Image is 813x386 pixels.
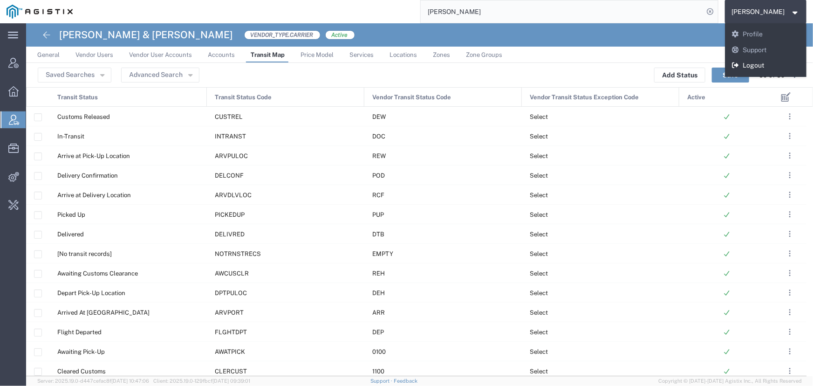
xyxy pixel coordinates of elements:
[59,23,233,47] h4: [PERSON_NAME] & [PERSON_NAME]
[215,133,246,140] span: INTRANST
[38,68,111,83] button: Saved Searches
[215,309,244,316] span: ARVPORT
[215,231,245,238] span: DELIVRED
[784,188,797,201] button: ...
[530,270,548,277] agx-ag-table-dropdown-cell: Select
[530,192,548,199] agx-ag-table-dropdown-cell: Select
[215,113,243,120] span: CUSTREL
[530,88,639,107] span: Vendor Transit Status Exception Code
[731,6,800,17] button: [PERSON_NAME]
[732,7,785,17] span: Jenneffer Jahraus
[57,172,118,179] span: Delivery Confirmation
[784,208,797,221] button: ...
[301,51,334,58] span: Price Model
[784,169,797,182] button: ...
[784,345,797,358] button: ...
[784,286,797,299] button: ...
[57,289,125,296] span: Depart Pick-Up Location
[215,270,249,277] span: AWCUSCLR
[215,250,261,257] span: NOTRNSTRECS
[530,329,548,336] agx-ag-table-dropdown-cell: Select
[725,27,807,42] a: Profile
[530,113,548,120] agx-ag-table-dropdown-cell: Select
[215,211,245,218] span: PICKEDUP
[372,250,393,257] span: EMPTY
[37,51,60,58] span: General
[57,348,105,355] span: Awaiting Pick-Up
[208,51,235,58] span: Accounts
[57,152,130,159] span: Arrive at Pick-Up Location
[530,309,548,316] agx-ag-table-dropdown-cell: Select
[349,51,374,58] span: Services
[789,189,791,200] span: . . .
[57,329,102,336] span: Flight Departed
[215,329,247,336] span: FLGHTDPT
[784,227,797,241] button: ...
[215,368,247,375] span: CLERCUST
[789,287,791,298] span: . . .
[244,30,321,40] span: VENDOR_TYPE.CARRIER
[372,211,384,218] span: PUP
[789,346,791,357] span: . . .
[725,58,807,74] a: Logout
[784,130,797,143] button: ...
[372,329,384,336] span: DEP
[57,192,131,199] span: Arrive at Delivery Location
[784,110,797,123] button: ...
[57,211,85,218] span: Picked Up
[784,247,797,260] button: ...
[372,172,385,179] span: POD
[75,51,113,58] span: Vendor Users
[789,131,791,142] span: . . .
[57,309,150,316] span: Arrived At Port
[57,270,138,277] span: Awaiting Customs Clearance
[215,289,247,296] span: DPTPULOC
[372,113,386,120] span: DEW
[57,368,106,375] span: Cleared Customs
[57,88,98,107] span: Transit Status
[57,133,84,140] span: In-Transit
[784,365,797,378] button: ...
[153,378,250,384] span: Client: 2025.19.0-129fbcf
[654,68,705,83] button: Add Status
[129,51,192,58] span: Vendor User Accounts
[789,228,791,240] span: . . .
[658,377,802,385] span: Copyright © [DATE]-[DATE] Agistix Inc., All Rights Reserved
[789,248,791,259] span: . . .
[372,309,385,316] span: ARR
[7,5,73,19] img: logo
[372,88,451,107] span: Vendor Transit Status Code
[789,170,791,181] span: . . .
[530,348,548,355] agx-ag-table-dropdown-cell: Select
[372,192,384,199] span: RCF
[712,68,749,83] button: Save
[530,133,548,140] agx-ag-table-dropdown-cell: Select
[251,51,285,58] span: Transit Map
[433,51,450,58] span: Zones
[687,88,705,107] span: Active
[530,152,548,159] agx-ag-table-dropdown-cell: Select
[789,268,791,279] span: . . .
[530,231,548,238] agx-ag-table-dropdown-cell: Select
[394,378,417,384] a: Feedback
[530,172,548,179] agx-ag-table-dropdown-cell: Select
[121,68,199,83] button: Advanced Search
[215,192,252,199] span: ARVDLVLOC
[725,42,807,58] a: Support
[789,326,791,338] span: . . .
[372,289,385,296] span: DEH
[789,307,791,318] span: . . .
[372,270,385,277] span: REH
[789,209,791,220] span: . . .
[466,51,502,58] span: Zone Groups
[789,365,791,377] span: . . .
[372,133,385,140] span: DOC
[57,250,112,257] span: [No transit records]
[215,172,244,179] span: DELCONF
[784,267,797,280] button: ...
[784,325,797,338] button: ...
[421,0,704,23] input: Search for shipment number, reference number
[372,368,384,375] span: 1100
[325,30,355,40] span: Active
[57,113,110,120] span: Customs Released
